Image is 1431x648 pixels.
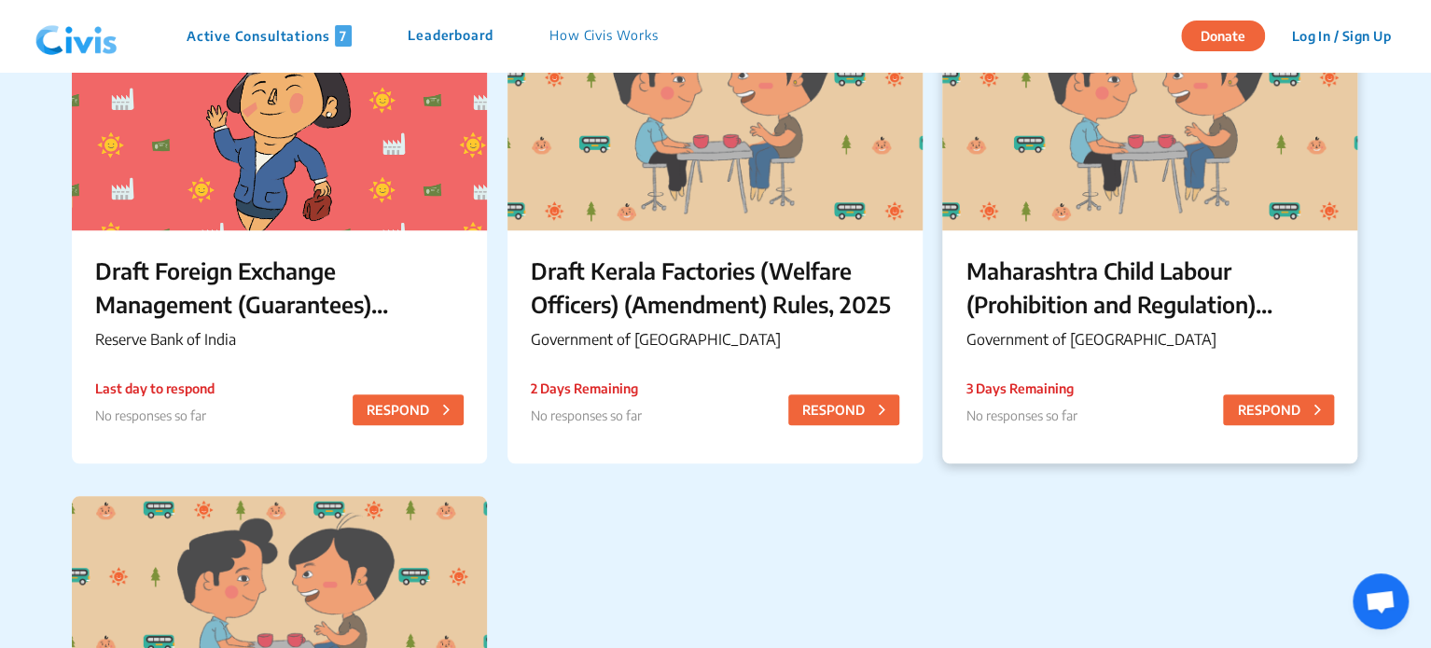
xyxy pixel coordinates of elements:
button: RESPOND [353,394,464,425]
a: Open chat [1353,573,1409,629]
p: 2 Days Remaining [531,379,642,398]
button: Donate [1181,21,1265,51]
img: navlogo.png [28,8,125,64]
span: 7 [335,25,352,47]
button: RESPOND [788,394,899,425]
a: Donate [1181,25,1279,44]
span: No responses so far [531,407,642,423]
p: 3 Days Remaining [966,379,1077,398]
p: Maharashtra Child Labour (Prohibition and Regulation) (Amendment) Rules, 2025 [966,254,1334,321]
p: Leaderboard [408,25,493,47]
p: Last day to respond [95,379,215,398]
button: RESPOND [1223,394,1334,425]
p: Reserve Bank of India [95,328,464,351]
span: No responses so far [95,407,206,423]
p: Draft Kerala Factories (Welfare Officers) (Amendment) Rules, 2025 [531,254,899,321]
span: No responses so far [966,407,1077,423]
p: Government of [GEOGRAPHIC_DATA] [531,328,899,351]
button: Log In / Sign Up [1279,21,1403,50]
p: Government of [GEOGRAPHIC_DATA] [966,328,1334,351]
p: Draft Foreign Exchange Management (Guarantees) Regulations, 2025 [95,254,464,321]
p: How Civis Works [549,25,659,47]
p: Active Consultations [187,25,352,47]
